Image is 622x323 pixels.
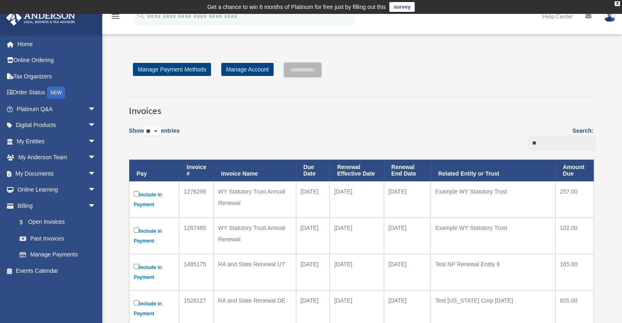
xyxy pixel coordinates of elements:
label: Include in Payment [134,189,175,209]
td: [DATE] [330,254,384,290]
h3: Invoices [129,97,593,117]
th: Due Date: activate to sort column ascending [296,160,330,182]
a: Manage Account [221,63,274,76]
div: close [615,1,620,6]
div: WY Statutory Trust Annual Renewal [218,186,291,209]
span: arrow_drop_down [88,133,104,150]
a: Home [6,36,108,52]
a: My Documentsarrow_drop_down [6,165,108,182]
select: Showentries [144,127,161,136]
a: Billingarrow_drop_down [6,198,104,214]
a: Platinum Q&Aarrow_drop_down [6,101,108,117]
a: Order StatusNEW [6,85,108,101]
input: Search: [528,136,596,151]
a: Manage Payments [11,247,104,263]
a: Past Invoices [11,230,104,247]
th: Renewal End Date: activate to sort column ascending [384,160,431,182]
div: RA and State Renewal DE [218,295,291,306]
div: RA and State Renewal UT [218,258,291,270]
span: arrow_drop_down [88,182,104,198]
td: Test NP Renewal Entity 6 [431,254,555,290]
a: survey [389,2,415,12]
td: 257.00 [555,181,594,218]
label: Search: [525,126,593,151]
td: 1485175 [179,254,213,290]
a: My Entitiesarrow_drop_down [6,133,108,149]
a: Events Calendar [6,263,108,279]
div: Get a chance to win 6 months of Platinum for free just by filling out this [207,2,386,12]
td: 165.00 [555,254,594,290]
td: [DATE] [296,254,330,290]
i: search [137,11,146,20]
td: [DATE] [296,218,330,254]
a: Online Learningarrow_drop_down [6,182,108,198]
a: $Open Invoices [11,214,100,231]
span: arrow_drop_down [88,101,104,118]
input: Include in Payment [134,227,139,233]
a: menu [110,14,120,21]
span: $ [24,217,28,227]
td: [DATE] [330,218,384,254]
th: Invoice #: activate to sort column ascending [179,160,213,182]
th: Pay: activate to sort column descending [129,160,179,182]
th: Related Entity or Trust: activate to sort column ascending [431,160,555,182]
th: Renewal Effective Date: activate to sort column ascending [330,160,384,182]
div: WY Statutory Trust Annual Renewal [218,222,291,245]
label: Include in Payment [134,226,175,246]
td: Example WY Statutory Trust [431,218,555,254]
td: [DATE] [330,181,384,218]
td: 1276298 [179,181,213,218]
a: Tax Organizers [6,68,108,85]
a: Manage Payment Methods [133,63,211,76]
a: My Anderson Teamarrow_drop_down [6,149,108,166]
span: arrow_drop_down [88,198,104,214]
label: Include in Payment [134,298,175,319]
input: Include in Payment [134,264,139,269]
div: NEW [47,87,65,99]
img: Anderson Advisors Platinum Portal [4,10,78,26]
label: Include in Payment [134,262,175,282]
th: Amount Due: activate to sort column ascending [555,160,594,182]
i: menu [110,11,120,21]
a: Online Ordering [6,52,108,69]
span: arrow_drop_down [88,117,104,134]
td: [DATE] [384,218,431,254]
input: Include in Payment [134,191,139,196]
td: [DATE] [384,181,431,218]
label: Show entries [129,126,180,145]
td: [DATE] [296,181,330,218]
input: Include in Payment [134,300,139,305]
span: arrow_drop_down [88,149,104,166]
td: 102.00 [555,218,594,254]
a: Digital Productsarrow_drop_down [6,117,108,134]
span: arrow_drop_down [88,165,104,182]
td: [DATE] [384,254,431,290]
th: Invoice Name: activate to sort column ascending [213,160,296,182]
td: 1287485 [179,218,213,254]
td: Example WY Statutory Trust [431,181,555,218]
img: User Pic [604,10,616,22]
